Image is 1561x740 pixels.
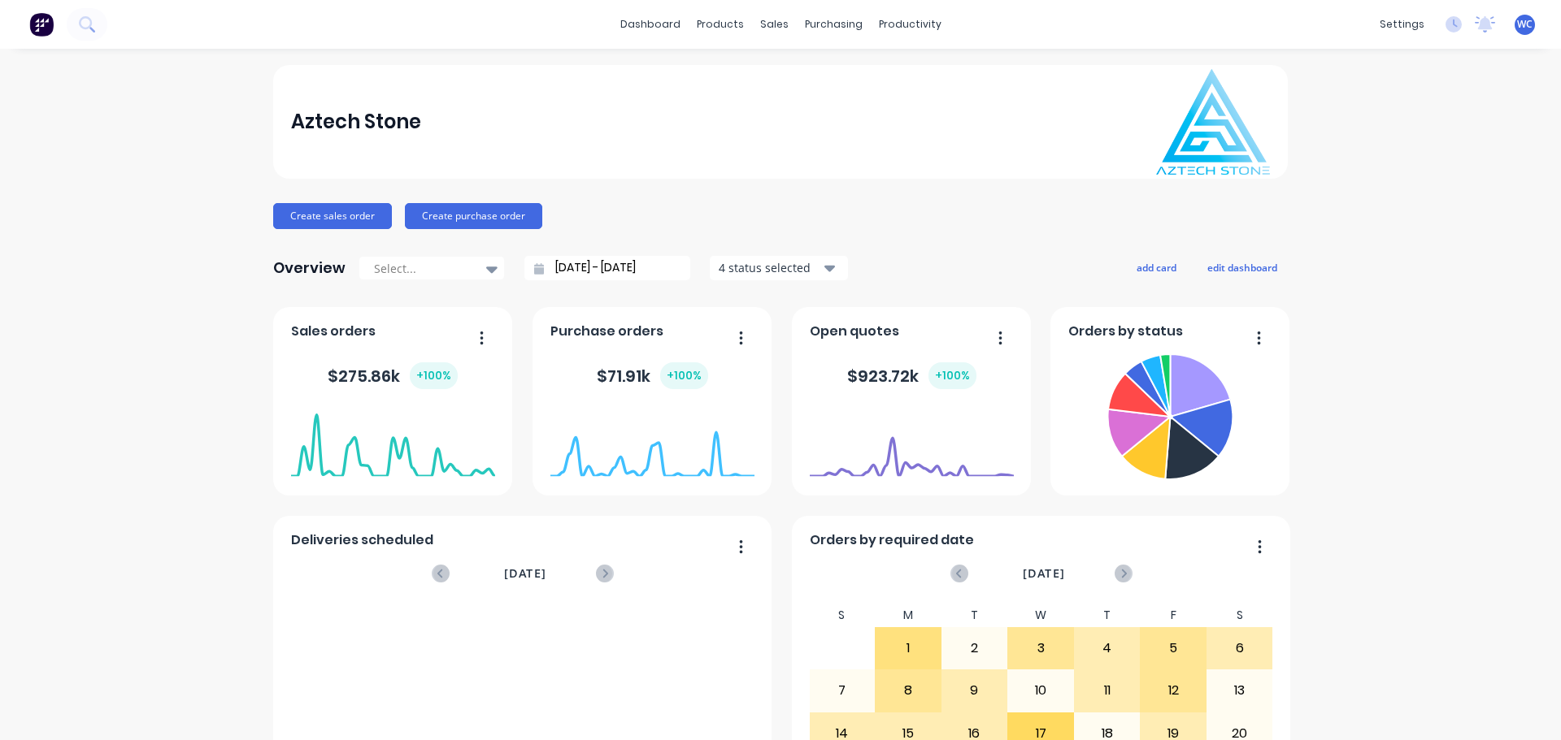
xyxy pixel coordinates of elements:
div: $ 71.91k [597,362,708,389]
div: 2 [942,628,1007,669]
div: 5 [1141,628,1206,669]
div: 8 [876,670,941,711]
button: Create purchase order [405,203,542,229]
div: 3 [1008,628,1073,669]
div: purchasing [797,12,871,37]
div: 4 [1075,628,1140,669]
div: T [941,604,1008,627]
span: Orders by status [1068,322,1183,341]
div: products [689,12,752,37]
div: W [1007,604,1074,627]
img: Factory [29,12,54,37]
div: 6 [1207,628,1272,669]
span: Purchase orders [550,322,663,341]
div: 9 [942,670,1007,711]
div: F [1140,604,1207,627]
div: M [875,604,941,627]
span: Open quotes [810,322,899,341]
span: [DATE] [504,565,546,582]
div: 13 [1207,670,1272,711]
button: edit dashboard [1197,257,1288,278]
div: + 100 % [410,362,458,389]
div: + 100 % [660,362,708,389]
div: productivity [871,12,950,37]
div: 7 [810,670,875,711]
span: Deliveries scheduled [291,530,433,550]
button: Create sales order [273,203,392,229]
div: 10 [1008,670,1073,711]
span: [DATE] [1023,565,1065,582]
button: 4 status selected [710,256,848,280]
div: Aztech Stone [291,106,421,138]
div: S [1207,604,1273,627]
span: WC [1517,17,1533,32]
div: 4 status selected [719,259,821,276]
span: Orders by required date [810,530,974,550]
img: Aztech Stone [1156,69,1270,175]
div: 1 [876,628,941,669]
a: dashboard [612,12,689,37]
div: sales [752,12,797,37]
div: S [809,604,876,627]
div: 12 [1141,670,1206,711]
span: Sales orders [291,322,376,341]
div: + 100 % [928,362,976,389]
div: $ 275.86k [328,362,458,389]
div: $ 923.72k [847,362,976,389]
div: T [1074,604,1141,627]
button: add card [1126,257,1187,278]
div: 11 [1075,670,1140,711]
div: settings [1372,12,1433,37]
div: Overview [273,252,346,284]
